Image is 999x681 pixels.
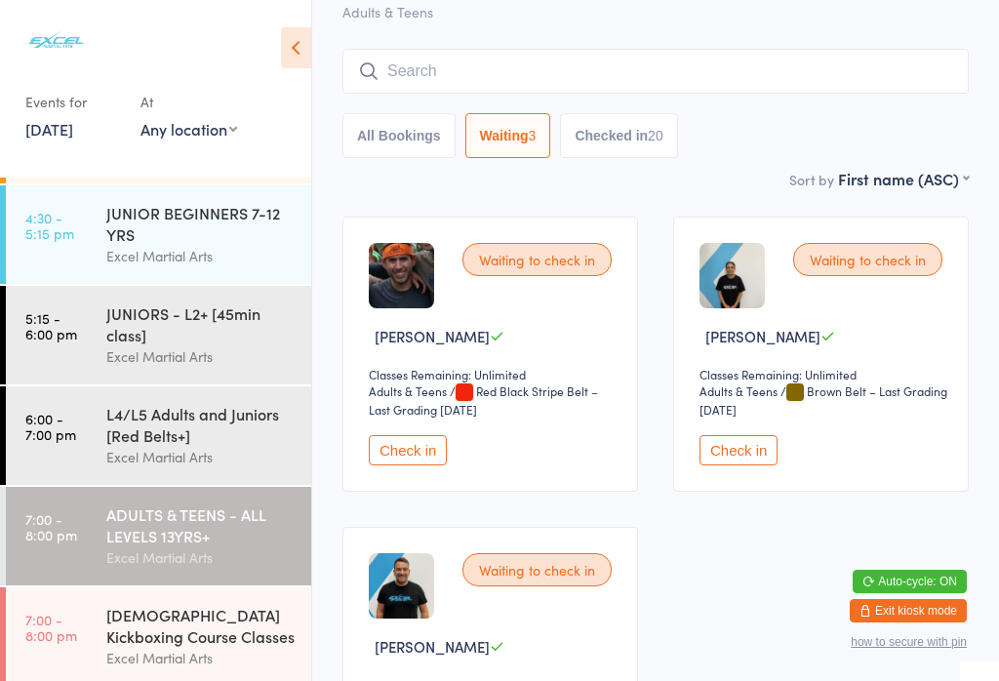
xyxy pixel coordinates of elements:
div: Excel Martial Arts [106,446,295,468]
div: Classes Remaining: Unlimited [699,366,948,382]
time: 6:00 - 7:00 pm [25,411,76,442]
span: Adults & Teens [342,2,969,21]
button: Checked in20 [560,113,677,158]
div: Adults & Teens [699,382,778,399]
span: [PERSON_NAME] [375,636,490,657]
div: Waiting to check in [462,553,612,586]
time: 5:15 - 6:00 pm [25,310,77,341]
a: 5:15 -6:00 pmJUNIORS - L2+ [45min class]Excel Martial Arts [6,286,311,384]
span: / Brown Belt – Last Grading [DATE] [699,382,947,418]
div: Excel Martial Arts [106,546,295,569]
div: First name (ASC) [838,168,969,189]
a: [DATE] [25,118,73,140]
div: Excel Martial Arts [106,345,295,368]
button: Check in [369,435,447,465]
time: 7:00 - 8:00 pm [25,511,77,542]
img: image1663874497.png [369,553,434,619]
div: Events for [25,86,121,118]
button: Check in [699,435,778,465]
div: ADULTS & TEENS - ALL LEVELS 13YRS+ [106,503,295,546]
div: L4/L5 Adults and Juniors [Red Belts+] [106,403,295,446]
button: Auto-cycle: ON [853,570,967,593]
img: Excel Martial Arts [20,15,93,66]
a: 4:30 -5:15 pmJUNIOR BEGINNERS 7-12 YRSExcel Martial Arts [6,185,311,284]
div: 20 [648,128,663,143]
div: Waiting to check in [462,243,612,276]
time: 7:00 - 8:00 pm [25,612,77,643]
input: Search [342,49,969,94]
img: image1694191881.png [369,243,434,308]
span: / Red Black Stripe Belt – Last Grading [DATE] [369,382,598,418]
div: Any location [140,118,237,140]
a: 6:00 -7:00 pmL4/L5 Adults and Juniors [Red Belts+]Excel Martial Arts [6,386,311,485]
button: Waiting3 [465,113,551,158]
button: Exit kiosk mode [850,599,967,622]
div: Excel Martial Arts [106,245,295,267]
div: JUNIORS - L2+ [45min class] [106,302,295,345]
span: [PERSON_NAME] [375,326,490,346]
div: [DEMOGRAPHIC_DATA] Kickboxing Course Classes [106,604,295,647]
div: JUNIOR BEGINNERS 7-12 YRS [106,202,295,245]
button: how to secure with pin [851,635,967,649]
div: Classes Remaining: Unlimited [369,366,618,382]
div: At [140,86,237,118]
a: 7:00 -8:00 pmADULTS & TEENS - ALL LEVELS 13YRS+Excel Martial Arts [6,487,311,585]
span: [PERSON_NAME] [705,326,820,346]
label: Sort by [789,170,834,189]
div: Excel Martial Arts [106,647,295,669]
img: image1691522073.png [699,243,765,308]
div: Adults & Teens [369,382,447,399]
div: 3 [529,128,537,143]
div: Waiting to check in [793,243,942,276]
time: 4:30 - 5:15 pm [25,210,74,241]
button: All Bookings [342,113,456,158]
